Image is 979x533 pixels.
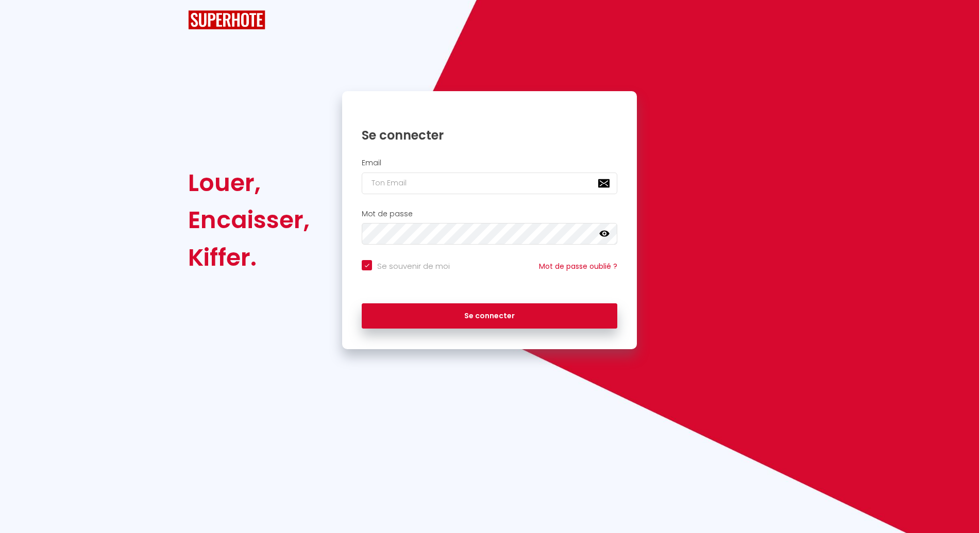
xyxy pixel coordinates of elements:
div: Encaisser, [188,201,310,238]
h1: Se connecter [362,127,617,143]
img: SuperHote logo [188,10,265,29]
input: Ton Email [362,173,617,194]
div: Kiffer. [188,239,310,276]
button: Se connecter [362,303,617,329]
h2: Email [362,159,617,167]
div: Louer, [188,164,310,201]
a: Mot de passe oublié ? [539,261,617,271]
h2: Mot de passe [362,210,617,218]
